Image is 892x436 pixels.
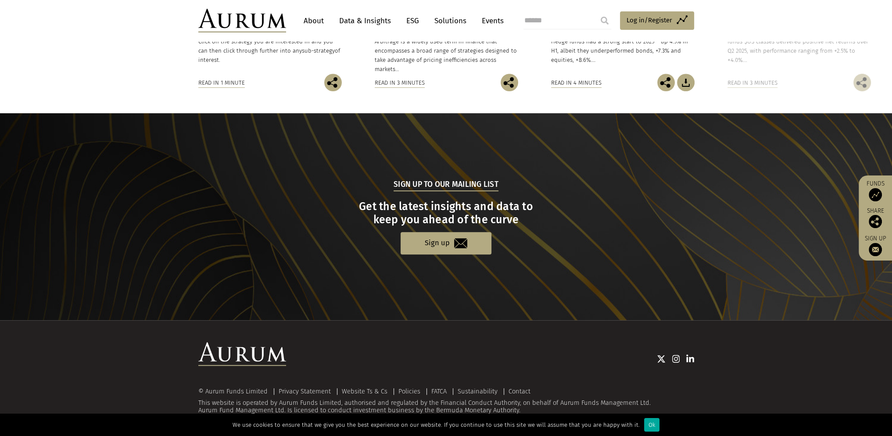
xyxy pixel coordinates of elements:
[198,388,694,415] div: This website is operated by Aurum Funds Limited, authorised and regulated by the Financial Conduc...
[398,387,420,395] a: Policies
[431,387,447,395] a: FATCA
[430,13,471,29] a: Solutions
[869,215,882,228] img: Share this post
[279,387,331,395] a: Privacy Statement
[657,354,666,363] img: Twitter icon
[727,78,777,88] div: Read in 3 minutes
[686,354,694,363] img: Linkedin icon
[501,74,518,91] img: Share this post
[342,387,387,395] a: Website Ts & Cs
[198,78,245,88] div: Read in 1 minute
[869,188,882,201] img: Access Funds
[375,37,518,74] p: Arbitrage is a widely used term in finance that encompasses a broad range of strategies designed ...
[551,78,602,88] div: Read in 4 minutes
[299,13,328,29] a: About
[401,232,491,254] a: Sign up
[477,13,504,29] a: Events
[596,12,613,29] input: Submit
[335,13,395,29] a: Data & Insights
[375,78,425,88] div: Read in 3 minutes
[458,387,498,395] a: Sustainability
[727,28,871,65] p: Aurum’s commingled and bespoke fund of hedge funds $US classes delivered positive net returns ove...
[677,74,695,91] img: Download Article
[198,37,342,64] p: Click on the strategy you are interested in and you can then click through further into any of in...
[551,37,695,64] p: Hedge funds had a strong start to 2025 – up 4.5% in H1, albeit they underperformed bonds, +7.3% a...
[509,387,530,395] a: Contact
[644,418,659,432] div: Ok
[620,11,694,30] a: Log in/Register
[394,179,498,191] h5: Sign up to our mailing list
[853,74,871,91] img: Share this post
[657,74,675,91] img: Share this post
[627,15,672,25] span: Log in/Register
[863,208,888,228] div: Share
[869,243,882,256] img: Sign up to our newsletter
[324,74,342,91] img: Share this post
[672,354,680,363] img: Instagram icon
[863,180,888,201] a: Funds
[198,388,272,395] div: © Aurum Funds Limited
[863,235,888,256] a: Sign up
[199,200,693,226] h3: Get the latest insights and data to keep you ahead of the curve
[402,13,423,29] a: ESG
[302,47,335,54] span: sub-strategy
[198,342,286,366] img: Aurum Logo
[198,9,286,32] img: Aurum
